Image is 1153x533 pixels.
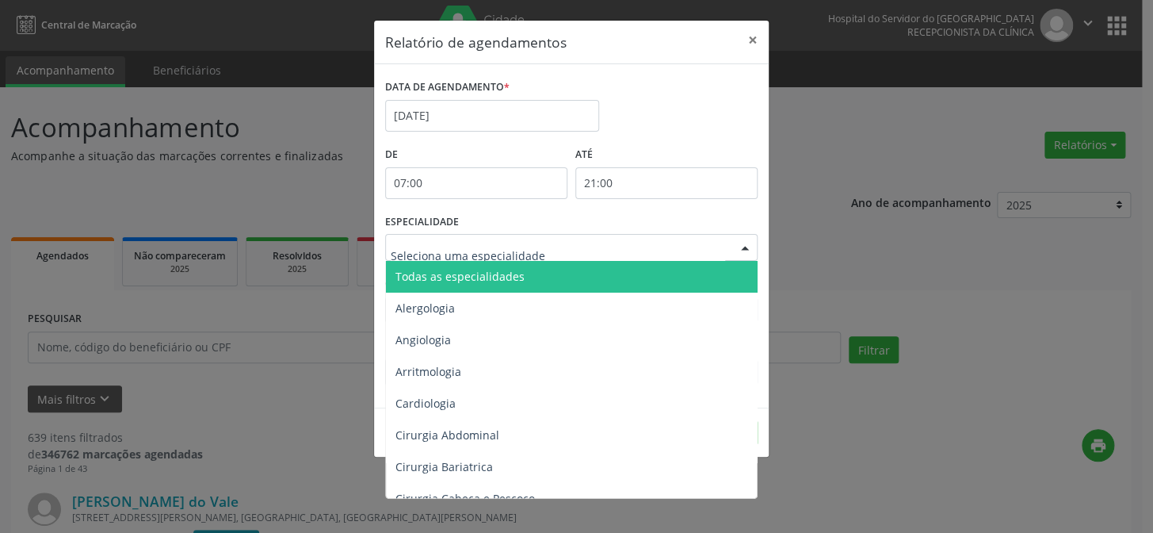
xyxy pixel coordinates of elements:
[395,364,461,379] span: Arritmologia
[395,491,535,506] span: Cirurgia Cabeça e Pescoço
[395,332,451,347] span: Angiologia
[395,269,525,284] span: Todas as especialidades
[737,21,769,59] button: Close
[385,75,510,100] label: DATA DE AGENDAMENTO
[385,100,599,132] input: Selecione uma data ou intervalo
[395,301,455,316] span: Alergologia
[385,210,459,235] label: ESPECIALIDADE
[575,143,758,167] label: ATÉ
[575,167,758,199] input: Selecione o horário final
[385,143,567,167] label: De
[395,428,499,443] span: Cirurgia Abdominal
[391,240,725,271] input: Seleciona uma especialidade
[395,396,456,411] span: Cardiologia
[385,32,567,52] h5: Relatório de agendamentos
[395,459,493,474] span: Cirurgia Bariatrica
[385,167,567,199] input: Selecione o horário inicial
